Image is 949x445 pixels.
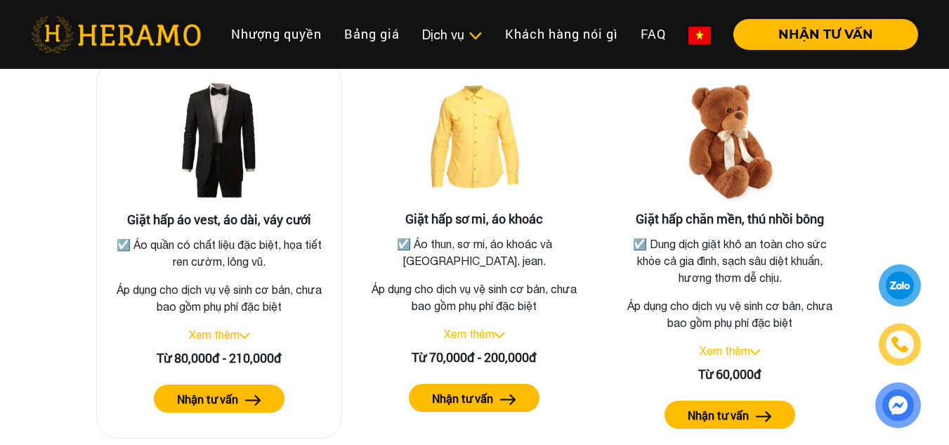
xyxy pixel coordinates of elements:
[422,25,483,44] div: Dịch vụ
[108,349,330,368] div: Từ 80,000đ - 210,000đ
[468,29,483,43] img: subToggleIcon
[660,71,800,212] img: Giặt hấp chăn mền, thú nhồi bông
[409,384,539,412] button: Nhận tư vấn
[618,212,842,227] h3: Giặt hấp chăn mền, thú nhồi bông
[363,280,587,314] p: Áp dụng cho dịch vụ vệ sinh cơ bản, chưa bao gồm phụ phí đặc biệt
[618,297,842,331] p: Áp dụng cho dịch vụ vệ sinh cơ bản, chưa bao gồm phụ phí đặc biệt
[177,391,238,408] label: Nhận tư vấn
[363,212,587,227] h3: Giặt hấp sơ mi, áo khoác
[892,337,908,352] img: phone-icon
[618,401,842,429] a: Nhận tư vấn arrow
[108,385,330,413] a: Nhận tư vấn arrow
[756,411,772,422] img: arrow
[363,348,587,367] div: Từ 70,000đ - 200,000đ
[688,407,749,424] label: Nhận tư vấn
[333,19,411,49] a: Bảng giá
[500,394,516,405] img: arrow
[31,16,201,53] img: heramo-logo.png
[733,19,918,50] button: NHẬN TƯ VẤN
[629,19,677,49] a: FAQ
[220,19,333,49] a: Nhượng quyền
[688,27,711,44] img: vn-flag.png
[108,281,330,315] p: Áp dụng cho dịch vụ vệ sinh cơ bản, chưa bao gồm phụ phí đặc biệt
[240,333,249,339] img: arrow_down.svg
[665,401,795,429] button: Nhận tư vấn
[189,328,240,341] a: Xem thêm
[366,236,584,269] p: ☑️ Áo thun, sơ mi, áo khoác và [GEOGRAPHIC_DATA], jean.
[149,72,289,212] img: Giặt hấp áo vest, áo dài, váy cưới
[881,325,919,363] a: phone-icon
[154,385,284,413] button: Nhận tư vấn
[432,390,493,407] label: Nhận tư vấn
[363,384,587,412] a: Nhận tư vấn arrow
[494,19,629,49] a: Khách hàng nói gì
[750,349,760,355] img: arrow_down.svg
[404,71,544,212] img: Giặt hấp sơ mi, áo khoác
[621,236,839,286] p: ☑️ Dung dịch giặt khô an toàn cho sức khỏe cả gia đình, sạch sâu diệt khuẩn, hương thơm dễ chịu.
[618,365,842,384] div: Từ 60,000đ
[722,28,918,41] a: NHẬN TƯ VẤN
[108,212,330,228] h3: Giặt hấp áo vest, áo dài, váy cưới
[444,328,495,340] a: Xem thêm
[700,344,750,357] a: Xem thêm
[245,395,261,406] img: arrow
[495,333,504,338] img: arrow_down.svg
[111,236,327,270] p: ☑️ Áo quần có chất liệu đặc biệt, họa tiết ren cườm, lông vũ.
